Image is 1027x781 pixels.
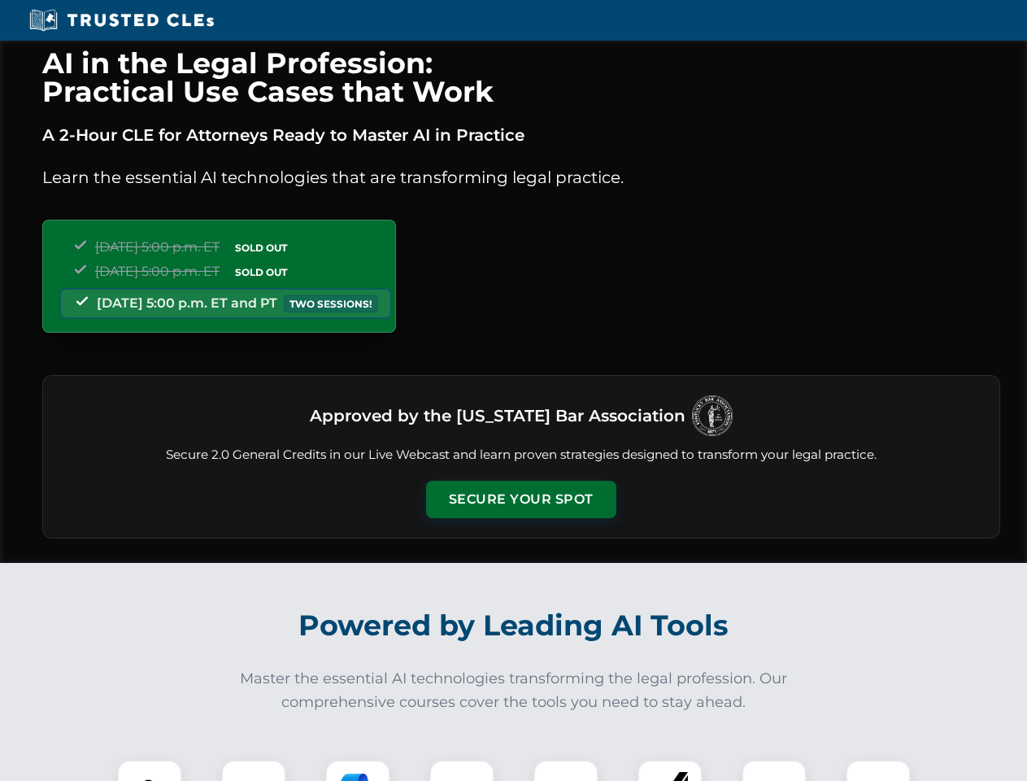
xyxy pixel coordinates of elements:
[24,8,219,33] img: Trusted CLEs
[229,239,293,256] span: SOLD OUT
[692,395,733,436] img: Logo
[95,239,220,255] span: [DATE] 5:00 p.m. ET
[426,481,616,518] button: Secure Your Spot
[63,597,964,654] h2: Powered by Leading AI Tools
[95,264,220,279] span: [DATE] 5:00 p.m. ET
[42,164,1000,190] p: Learn the essential AI technologies that are transforming legal practice.
[42,122,1000,148] p: A 2-Hour CLE for Attorneys Ready to Master AI in Practice
[63,446,980,465] p: Secure 2.0 General Credits in our Live Webcast and learn proven strategies designed to transform ...
[229,667,799,714] p: Master the essential AI technologies transforming the legal profession. Our comprehensive courses...
[42,49,1000,106] h1: AI in the Legal Profession: Practical Use Cases that Work
[229,264,293,281] span: SOLD OUT
[310,401,685,430] h3: Approved by the [US_STATE] Bar Association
